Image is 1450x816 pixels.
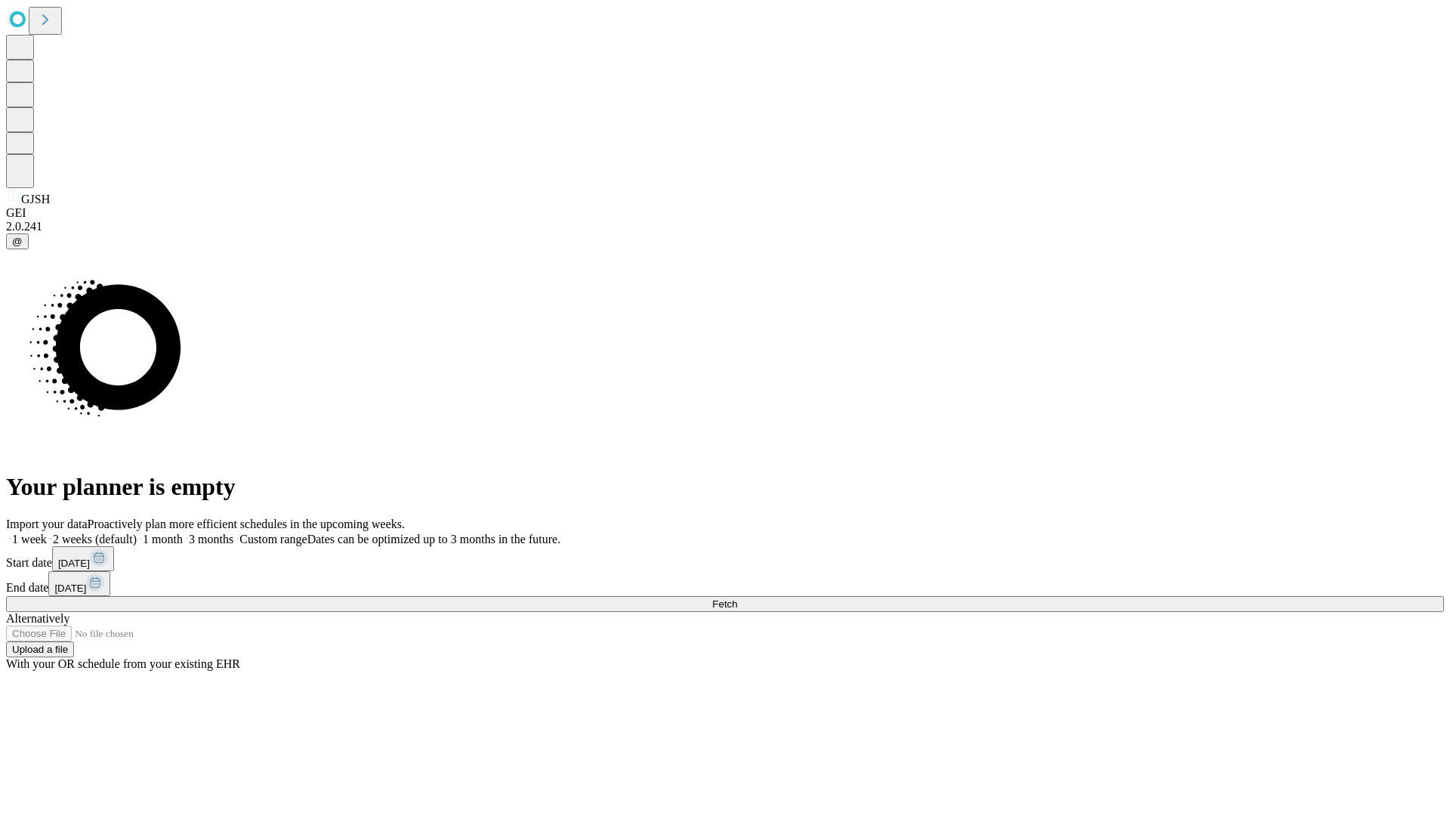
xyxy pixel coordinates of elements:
span: Dates can be optimized up to 3 months in the future. [307,533,560,546]
div: 2.0.241 [6,220,1444,233]
span: [DATE] [58,558,90,569]
button: @ [6,233,29,249]
span: Alternatively [6,612,69,625]
span: Proactively plan more efficient schedules in the upcoming weeks. [88,518,405,530]
div: GEI [6,206,1444,220]
button: [DATE] [48,571,110,596]
span: 1 week [12,533,47,546]
span: With your OR schedule from your existing EHR [6,657,240,670]
div: End date [6,571,1444,596]
h1: Your planner is empty [6,473,1444,501]
button: Fetch [6,596,1444,612]
button: Upload a file [6,641,74,657]
button: [DATE] [52,546,114,571]
span: GJSH [21,193,50,206]
span: 1 month [143,533,183,546]
span: [DATE] [54,583,86,594]
span: 2 weeks (default) [53,533,137,546]
span: Custom range [239,533,307,546]
span: Fetch [712,598,737,610]
div: Start date [6,546,1444,571]
span: @ [12,236,23,247]
span: 3 months [189,533,233,546]
span: Import your data [6,518,88,530]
